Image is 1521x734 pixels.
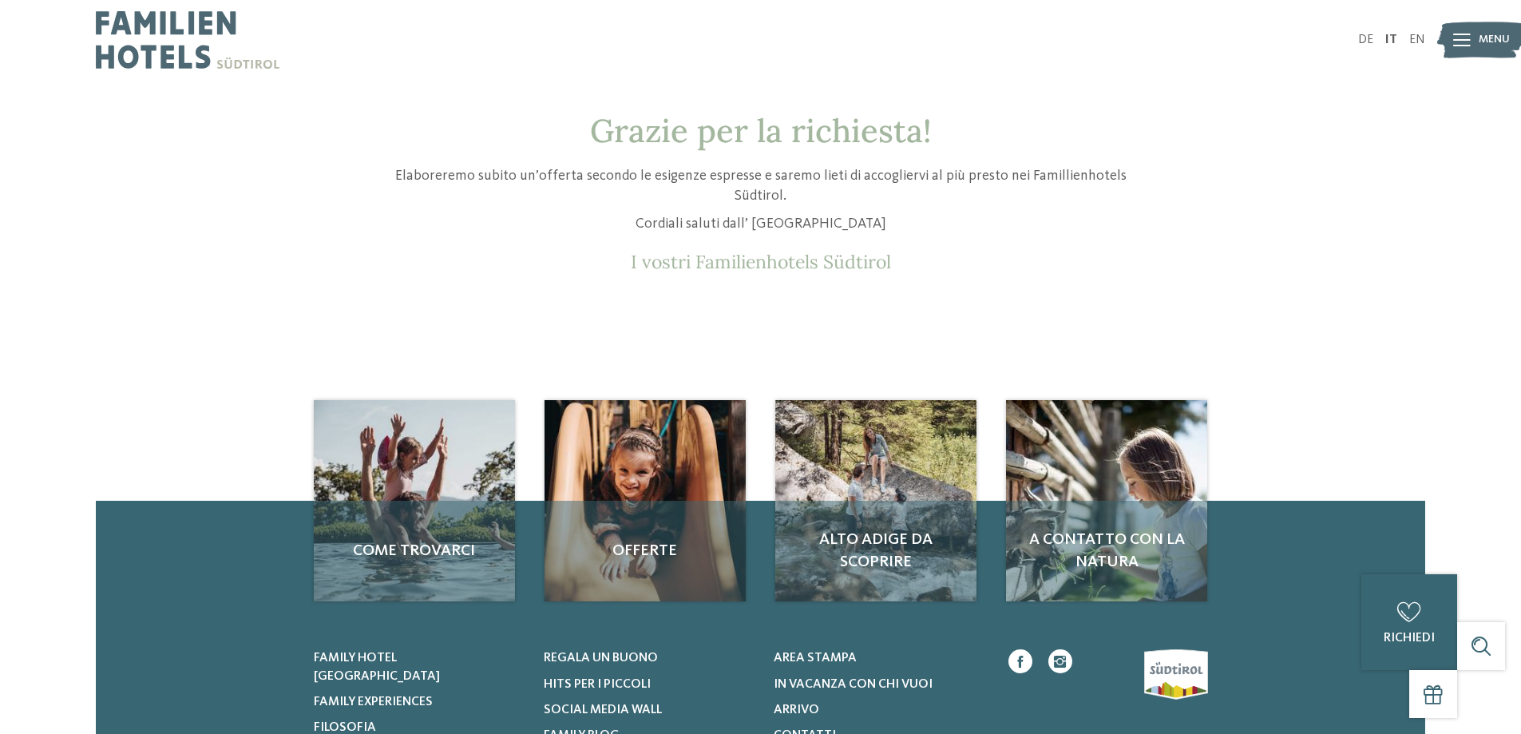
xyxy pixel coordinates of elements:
a: Regala un buono [544,649,754,667]
span: Offerte [560,540,730,562]
span: richiedi [1384,632,1435,645]
a: Family hotel [GEOGRAPHIC_DATA] [314,649,524,685]
span: In vacanza con chi vuoi [774,678,933,691]
p: Elaboreremo subito un’offerta secondo le esigenze espresse e saremo lieti di accogliervi al più p... [382,166,1140,206]
img: Richiesta [545,400,746,601]
span: A contatto con la natura [1022,529,1191,573]
a: DE [1358,34,1373,46]
span: Family experiences [314,696,433,708]
span: Regala un buono [544,652,658,665]
img: Richiesta [314,400,515,601]
a: Area stampa [774,649,984,667]
a: Arrivo [774,701,984,719]
span: Come trovarci [330,540,499,562]
span: Hits per i piccoli [544,678,651,691]
a: Richiesta Alto Adige da scoprire [775,400,976,601]
span: Alto Adige da scoprire [791,529,961,573]
a: Richiesta A contatto con la natura [1006,400,1207,601]
span: Arrivo [774,704,819,716]
a: EN [1409,34,1425,46]
a: richiedi [1361,574,1457,670]
a: IT [1385,34,1397,46]
span: Family hotel [GEOGRAPHIC_DATA] [314,652,440,682]
span: Grazie per la richiesta! [590,110,932,151]
a: Hits per i piccoli [544,676,754,693]
a: Family experiences [314,693,524,711]
span: Area stampa [774,652,857,665]
span: Filosofia [314,721,376,734]
a: Richiesta Offerte [545,400,746,601]
p: I vostri Familienhotels Südtirol [382,251,1140,273]
a: In vacanza con chi vuoi [774,676,984,693]
img: Richiesta [1006,400,1207,601]
p: Cordiali saluti dall’ [GEOGRAPHIC_DATA] [382,214,1140,234]
a: Social Media Wall [544,701,754,719]
span: Social Media Wall [544,704,662,716]
a: Richiesta Come trovarci [314,400,515,601]
img: Richiesta [775,400,976,601]
span: Menu [1479,32,1510,48]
